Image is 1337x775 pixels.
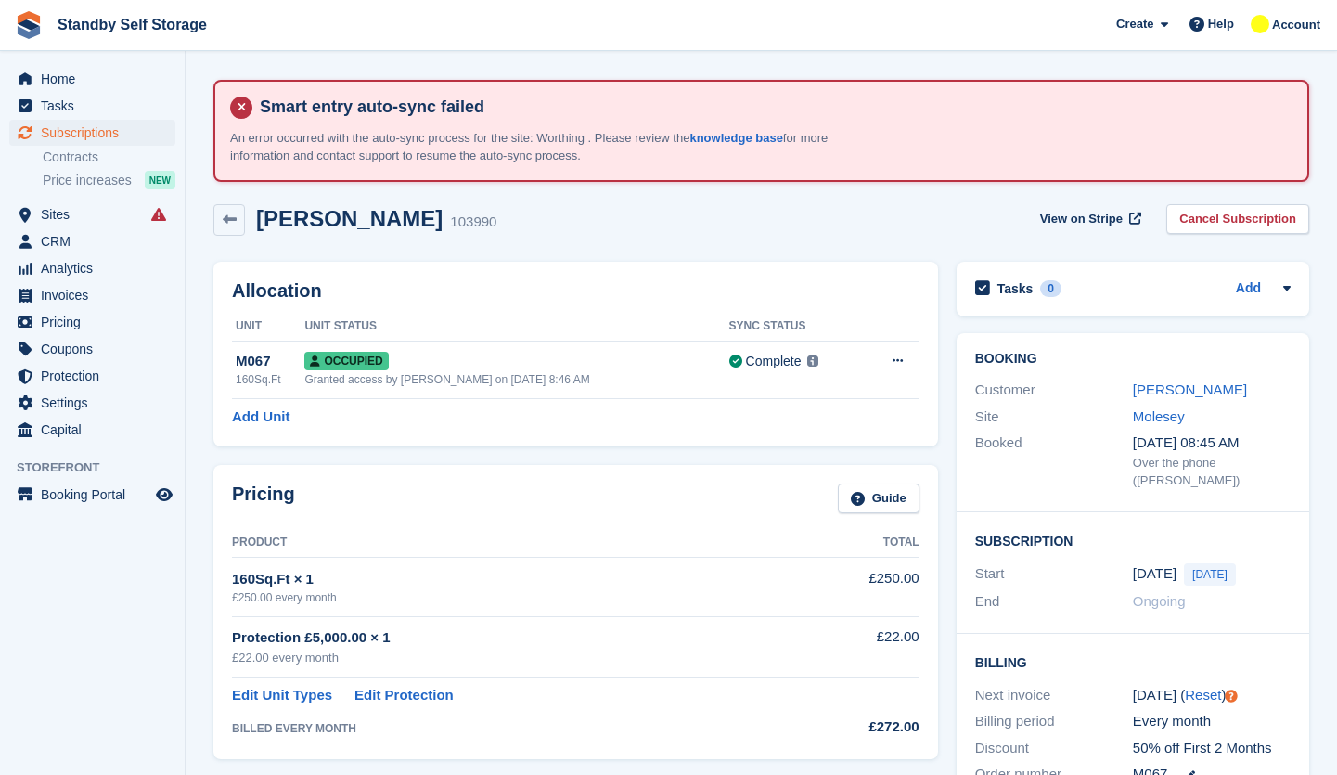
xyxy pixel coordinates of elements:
[354,685,454,706] a: Edit Protection
[1133,433,1291,454] div: [DATE] 08:45 AM
[975,352,1291,367] h2: Booking
[9,390,175,416] a: menu
[729,312,862,342] th: Sync Status
[975,563,1133,586] div: Start
[9,228,175,254] a: menu
[41,201,152,227] span: Sites
[792,528,919,558] th: Total
[1236,278,1261,300] a: Add
[256,206,443,231] h2: [PERSON_NAME]
[151,207,166,222] i: Smart entry sync failures have occurred
[9,255,175,281] a: menu
[9,417,175,443] a: menu
[252,97,1292,118] h4: Smart entry auto-sync failed
[9,120,175,146] a: menu
[232,528,792,558] th: Product
[43,149,175,166] a: Contracts
[1184,563,1236,586] span: [DATE]
[304,312,728,342] th: Unit Status
[232,627,792,649] div: Protection £5,000.00 × 1
[236,371,304,388] div: 160Sq.Ft
[9,309,175,335] a: menu
[997,280,1034,297] h2: Tasks
[975,711,1133,732] div: Billing period
[9,482,175,508] a: menu
[9,336,175,362] a: menu
[41,120,152,146] span: Subscriptions
[153,484,175,506] a: Preview store
[792,616,919,677] td: £22.00
[689,131,782,145] a: knowledge base
[792,717,919,738] div: £272.00
[50,9,214,40] a: Standby Self Storage
[1116,15,1153,33] span: Create
[41,228,152,254] span: CRM
[41,482,152,508] span: Booking Portal
[236,351,304,372] div: M067
[792,558,919,616] td: £250.00
[232,589,792,606] div: £250.00 every month
[232,484,295,514] h2: Pricing
[975,738,1133,759] div: Discount
[41,93,152,119] span: Tasks
[15,11,43,39] img: stora-icon-8386f47178a22dfd0bd8f6a31ec36ba5ce8667c1dd55bd0f319d3a0aa187defe.svg
[9,93,175,119] a: menu
[975,407,1133,428] div: Site
[304,352,388,370] span: Occupied
[145,171,175,189] div: NEW
[1223,688,1240,704] div: Tooltip anchor
[975,591,1133,613] div: End
[17,459,185,477] span: Storefront
[1133,563,1176,585] time: 2025-08-28 00:00:00 UTC
[975,380,1133,401] div: Customer
[9,66,175,92] a: menu
[1272,16,1320,34] span: Account
[41,255,152,281] span: Analytics
[746,352,802,371] div: Complete
[304,371,728,388] div: Granted access by [PERSON_NAME] on [DATE] 8:46 AM
[9,282,175,308] a: menu
[232,312,304,342] th: Unit
[43,170,175,190] a: Price increases NEW
[975,685,1133,706] div: Next invoice
[232,569,792,590] div: 160Sq.Ft × 1
[41,282,152,308] span: Invoices
[232,407,289,428] a: Add Unit
[1133,711,1291,732] div: Every month
[41,417,152,443] span: Capital
[1040,280,1061,297] div: 0
[1251,15,1269,33] img: Glenn Fisher
[1166,204,1309,235] a: Cancel Subscription
[41,390,152,416] span: Settings
[41,363,152,389] span: Protection
[838,484,919,514] a: Guide
[450,212,496,233] div: 103990
[1133,685,1291,706] div: [DATE] ( )
[41,309,152,335] span: Pricing
[232,649,792,667] div: £22.00 every month
[9,201,175,227] a: menu
[1208,15,1234,33] span: Help
[975,531,1291,549] h2: Subscription
[9,363,175,389] a: menu
[43,172,132,189] span: Price increases
[1185,687,1221,703] a: Reset
[1133,381,1247,397] a: [PERSON_NAME]
[41,336,152,362] span: Coupons
[1033,204,1145,235] a: View on Stripe
[1133,408,1185,424] a: Molesey
[975,433,1133,490] div: Booked
[232,280,919,302] h2: Allocation
[232,720,792,737] div: BILLED EVERY MONTH
[41,66,152,92] span: Home
[975,652,1291,671] h2: Billing
[1133,738,1291,759] div: 50% off First 2 Months
[1133,593,1186,609] span: Ongoing
[230,129,880,165] p: An error occurred with the auto-sync process for the site: Worthing . Please review the for more ...
[1133,454,1291,490] div: Over the phone ([PERSON_NAME])
[807,355,818,367] img: icon-info-grey-7440780725fd019a000dd9b08b2336e03edf1995a4989e88bcd33f0948082b44.svg
[232,685,332,706] a: Edit Unit Types
[1040,210,1123,228] span: View on Stripe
